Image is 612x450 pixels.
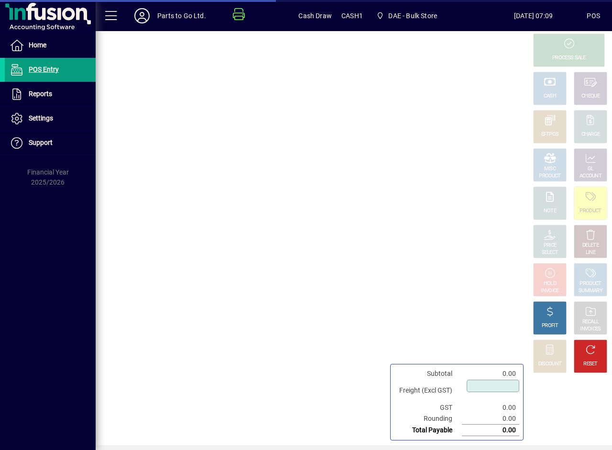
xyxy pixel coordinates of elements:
button: Profile [127,7,157,24]
td: Freight (Excl GST) [394,379,462,402]
div: DELETE [582,242,599,249]
td: Subtotal [394,368,462,379]
div: PROFIT [542,322,558,329]
div: HOLD [544,280,556,287]
td: 0.00 [462,368,519,379]
div: MISC [544,165,556,173]
span: CASH1 [341,8,363,23]
td: GST [394,402,462,413]
span: Settings [29,114,53,122]
div: PRODUCT [579,280,601,287]
span: POS Entry [29,66,59,73]
div: EFTPOS [541,131,559,138]
span: DAE - Bulk Store [388,8,437,23]
div: PROCESS SALE [552,55,586,62]
a: Support [5,131,96,155]
span: Support [29,139,53,146]
td: Rounding [394,413,462,425]
a: Reports [5,82,96,106]
div: Parts to Go Ltd. [157,8,206,23]
div: PRODUCT [579,208,601,215]
div: SELECT [542,249,558,256]
div: POS [587,8,600,23]
td: Total Payable [394,425,462,436]
div: PRICE [544,242,557,249]
div: CHARGE [581,131,600,138]
div: SUMMARY [579,287,602,295]
span: Cash Draw [298,8,332,23]
td: 0.00 [462,402,519,413]
span: DAE - Bulk Store [372,7,441,24]
div: CHEQUE [581,93,600,100]
div: INVOICE [541,287,558,295]
a: Home [5,33,96,57]
div: RESET [583,361,598,368]
td: 0.00 [462,425,519,436]
a: Settings [5,107,96,131]
span: Reports [29,90,52,98]
div: INVOICES [580,326,601,333]
div: CASH [544,93,556,100]
div: PRODUCT [539,173,560,180]
div: GL [588,165,594,173]
span: Home [29,41,46,49]
td: 0.00 [462,413,519,425]
span: [DATE] 07:09 [480,8,587,23]
div: RECALL [582,318,599,326]
div: NOTE [544,208,556,215]
div: ACCOUNT [579,173,601,180]
div: LINE [586,249,595,256]
div: DISCOUNT [538,361,561,368]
